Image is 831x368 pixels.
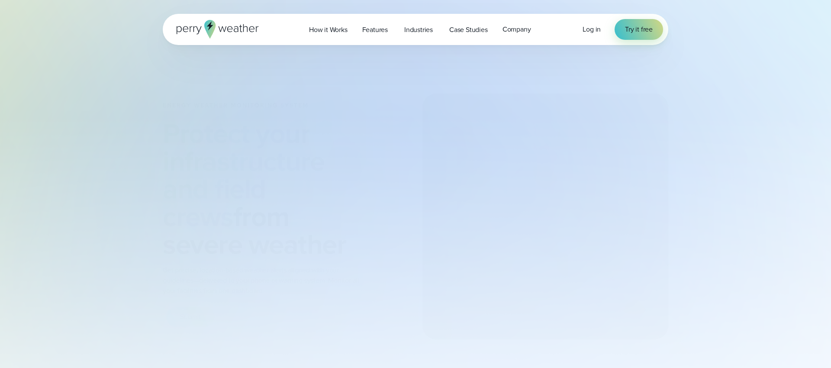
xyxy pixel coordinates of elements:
[583,24,601,35] a: Log in
[449,25,488,35] span: Case Studies
[302,21,355,39] a: How it Works
[309,25,348,35] span: How it Works
[583,24,601,34] span: Log in
[404,25,433,35] span: Industries
[362,25,388,35] span: Features
[502,24,531,35] span: Company
[442,21,495,39] a: Case Studies
[615,19,663,40] a: Try it free
[625,24,653,35] span: Try it free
